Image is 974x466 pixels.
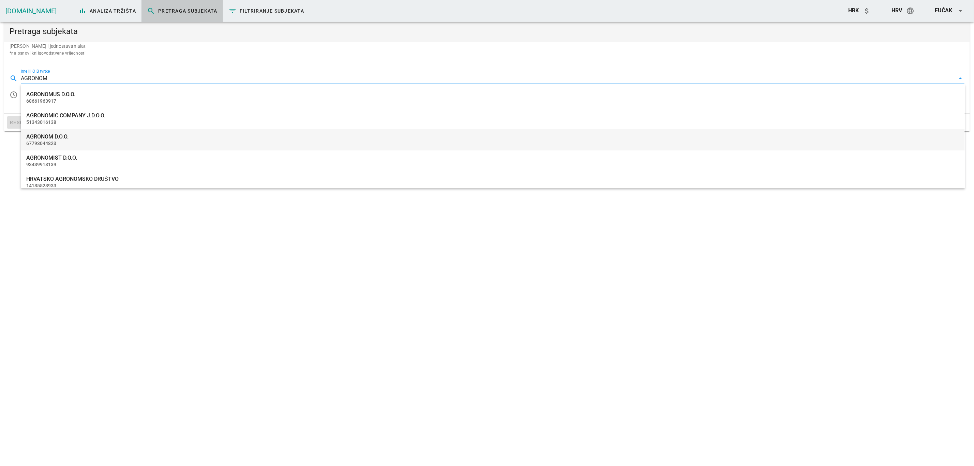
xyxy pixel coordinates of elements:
[10,91,18,99] i: access_time
[891,7,902,14] span: hrv
[26,98,959,104] div: 68661963917
[228,7,304,15] span: Filtriranje subjekata
[10,74,18,83] i: search
[26,155,959,161] div: AGRONOMIST D.O.O.
[956,74,964,83] i: arrow_drop_down
[4,42,970,62] div: [PERSON_NAME] i jednostavan alat
[26,162,959,168] div: 93439918139
[78,7,136,15] span: Analiza tržišta
[5,7,57,15] a: [DOMAIN_NAME]
[956,7,964,15] i: arrow_drop_down
[26,183,959,189] div: 14185528933
[26,176,959,182] div: HRVATSKO AGRONOMSKO DRUŠTVO
[78,7,87,15] i: bar_chart
[4,20,970,42] div: Pretraga subjekata
[26,141,959,146] div: 67793044823
[848,7,859,14] span: HRK
[26,112,959,119] div: AGRONOMIC COMPANY J.D.O.O.
[10,50,964,57] div: *na osnovi knjigovodstvene vrijednosti
[228,7,237,15] i: filter_list
[935,7,952,14] span: Fućak
[147,7,218,15] span: Pretraga subjekata
[147,7,155,15] i: search
[906,7,914,15] i: language
[26,91,959,98] div: AGRONOMUS D.O.O.
[26,119,959,125] div: 51343016138
[21,69,50,74] label: Ime ili OIB tvrtke
[863,7,871,15] i: attach_money
[26,133,959,140] div: AGRONOM D.O.O.
[21,73,955,84] input: Počnite upisivati za pretragu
